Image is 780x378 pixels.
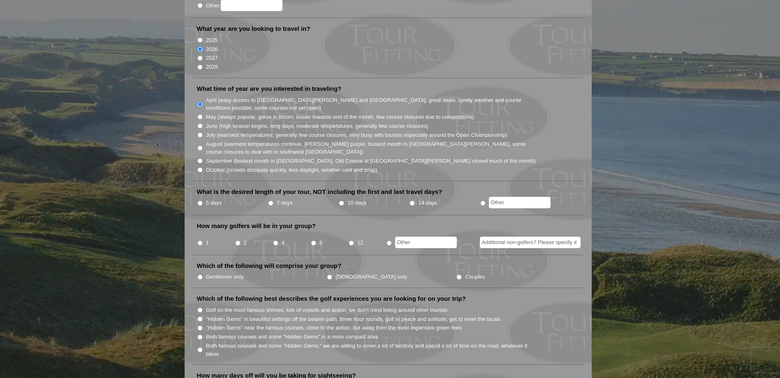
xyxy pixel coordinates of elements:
[206,166,377,174] label: October (crowds dissipate quickly, less daylight, weather cool and crisp)
[489,197,551,208] input: Other
[206,324,462,332] label: "Hidden Gems" near the famous courses, close to the action, but away from the most expensive gree...
[395,237,457,248] input: Other
[282,239,285,247] label: 4
[336,273,407,281] label: [DEMOGRAPHIC_DATA] only
[480,237,581,248] input: Additional non-golfers? Please specify #
[206,45,218,53] label: 2026
[197,262,342,270] label: Which of the following will comprise your group?
[206,140,537,156] label: August (warmest temperatures continue, [PERSON_NAME] purple, busiest month in [GEOGRAPHIC_DATA][P...
[206,333,378,341] label: Both famous courses and some "Hidden Gems" in a more compact area
[197,295,466,303] label: Which of the following best describes the golf experiences you are looking for on your trip?
[206,54,218,62] label: 2027
[206,273,244,281] label: Gentlemen only
[206,131,507,139] label: July (warmest temperatures, generally few course closures, very busy with tourists especially aro...
[206,239,209,247] label: 1
[206,36,218,44] label: 2025
[197,85,342,93] label: What time of year are you interested in traveling?
[465,273,485,281] label: Couples
[206,315,501,323] label: "Hidden Gems" in beautiful settings off the beaten path, three hour rounds, golf in peace and sol...
[357,239,363,247] label: 12
[206,113,474,121] label: May (always popular, gorse in bloom, busier towards end of the month, few course closures due to ...
[206,96,537,112] label: April (easy access to [GEOGRAPHIC_DATA][PERSON_NAME] and [GEOGRAPHIC_DATA], great deals, spotty w...
[206,157,536,165] label: September (busiest month in [GEOGRAPHIC_DATA], Old Course at [GEOGRAPHIC_DATA][PERSON_NAME] close...
[206,122,428,130] label: June (high season begins, long days, moderate temperatures, generally few course closures)
[277,199,293,207] label: 7 days
[197,188,442,196] label: What is the desired length of your tour, NOT including the first and last travel days?
[206,342,537,358] label: Both famous courses and some "Hidden Gems," we are willing to cover a lot of territory and spend ...
[244,239,247,247] label: 2
[347,199,366,207] label: 10 days
[206,306,448,314] label: Golf on the most famous shrines, lots of crowds and action, we don't mind being around other tour...
[197,25,310,33] label: What year are you looking to travel in?
[197,222,316,230] label: How many golfers will be in your group?
[206,199,222,207] label: 5 days
[319,239,322,247] label: 8
[418,199,437,207] label: 14 days
[206,63,218,71] label: 2028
